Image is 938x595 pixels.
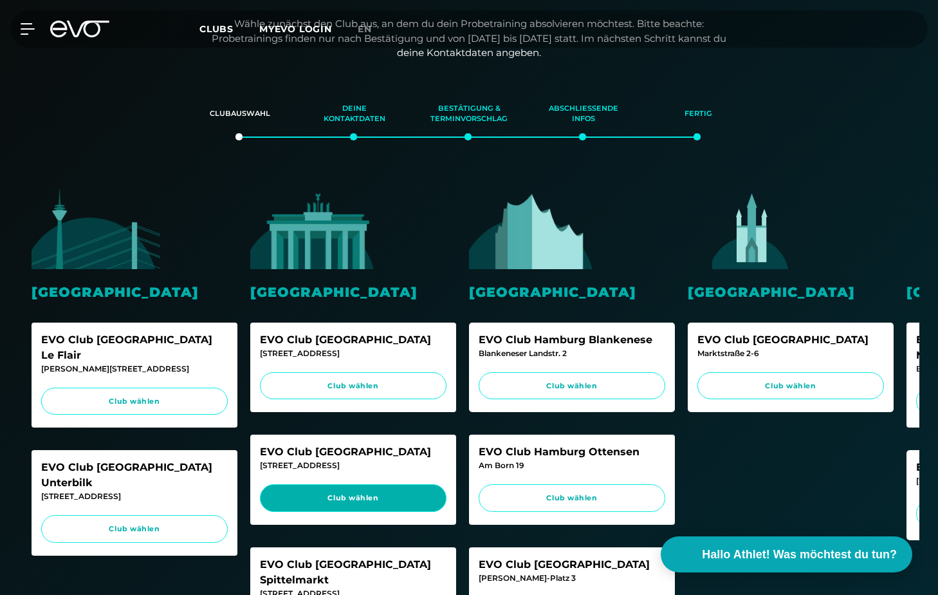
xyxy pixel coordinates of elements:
[199,23,234,35] span: Clubs
[479,557,665,572] div: EVO Club [GEOGRAPHIC_DATA]
[260,444,446,460] div: EVO Club [GEOGRAPHIC_DATA]
[41,363,228,375] div: [PERSON_NAME][STREET_ADDRESS]
[469,189,598,269] img: evofitness
[479,572,665,584] div: [PERSON_NAME]-Platz 3
[32,189,160,269] img: evofitness
[260,557,446,588] div: EVO Club [GEOGRAPHIC_DATA] Spittelmarkt
[259,23,332,35] a: MYEVO LOGIN
[199,23,259,35] a: Clubs
[479,444,665,460] div: EVO Club Hamburg Ottensen
[272,493,434,504] span: Club wählen
[260,484,446,512] a: Club wählen
[479,460,665,471] div: Am Born 19
[53,524,216,534] span: Club wählen
[697,372,884,400] a: Club wählen
[479,348,665,359] div: Blankeneser Landstr. 2
[702,546,897,563] span: Hallo Athlet! Was möchtest du tun?
[32,282,237,302] div: [GEOGRAPHIC_DATA]
[358,22,387,37] a: en
[491,493,653,504] span: Club wählen
[41,460,228,491] div: EVO Club [GEOGRAPHIC_DATA] Unterbilk
[250,282,456,302] div: [GEOGRAPHIC_DATA]
[428,97,510,131] div: Bestätigung & Terminvorschlag
[53,396,216,407] span: Club wählen
[41,388,228,415] a: Club wählen
[479,372,665,400] a: Club wählen
[41,491,228,502] div: [STREET_ADDRESS]
[469,282,675,302] div: [GEOGRAPHIC_DATA]
[697,348,884,359] div: Marktstraße 2-6
[479,484,665,512] a: Club wählen
[710,381,872,392] span: Club wählen
[542,97,625,131] div: Abschließende Infos
[657,97,739,131] div: Fertig
[313,97,396,131] div: Deine Kontaktdaten
[272,381,434,392] span: Club wählen
[260,332,446,348] div: EVO Club [GEOGRAPHIC_DATA]
[688,282,894,302] div: [GEOGRAPHIC_DATA]
[250,189,379,269] img: evofitness
[479,332,665,348] div: EVO Club Hamburg Blankenese
[491,381,653,392] span: Club wählen
[199,97,281,131] div: Clubauswahl
[41,515,228,543] a: Club wählen
[661,536,912,572] button: Hallo Athlet! Was möchtest du tun?
[260,348,446,359] div: [STREET_ADDRESS]
[41,332,228,363] div: EVO Club [GEOGRAPHIC_DATA] Le Flair
[688,189,816,269] img: evofitness
[697,332,884,348] div: EVO Club [GEOGRAPHIC_DATA]
[260,372,446,400] a: Club wählen
[358,23,372,35] span: en
[260,460,446,471] div: [STREET_ADDRESS]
